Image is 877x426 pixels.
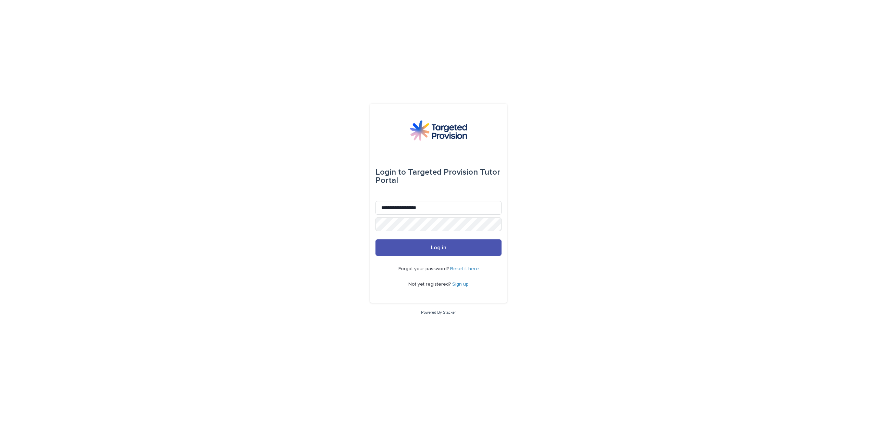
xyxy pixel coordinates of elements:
[450,266,479,271] a: Reset it here
[375,163,502,190] div: Targeted Provision Tutor Portal
[375,239,502,256] button: Log in
[452,282,469,287] a: Sign up
[421,310,456,314] a: Powered By Stacker
[398,266,450,271] span: Forgot your password?
[408,282,452,287] span: Not yet registered?
[410,120,467,141] img: M5nRWzHhSzIhMunXDL62
[431,245,446,250] span: Log in
[375,168,406,176] span: Login to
